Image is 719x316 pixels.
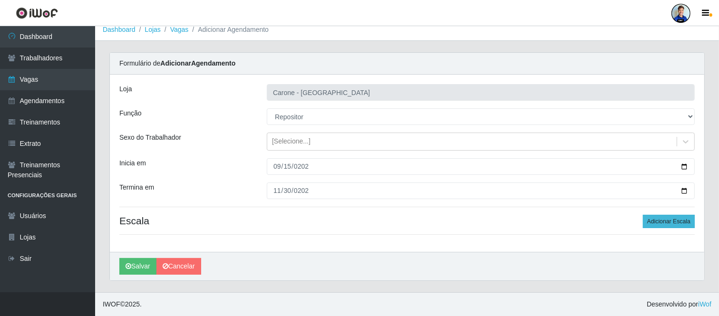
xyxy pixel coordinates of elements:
a: Vagas [170,26,189,33]
h4: Escala [119,215,695,227]
div: Formulário de [110,53,704,75]
label: Loja [119,84,132,94]
input: 00/00/0000 [267,158,695,175]
label: Função [119,108,142,118]
a: Cancelar [156,258,201,275]
a: Lojas [145,26,160,33]
strong: Adicionar Agendamento [160,59,235,67]
li: Adicionar Agendamento [188,25,269,35]
span: Desenvolvido por [647,299,711,309]
span: IWOF [103,300,120,308]
label: Sexo do Trabalhador [119,133,181,143]
label: Inicia em [119,158,146,168]
button: Salvar [119,258,156,275]
a: Dashboard [103,26,136,33]
a: iWof [698,300,711,308]
nav: breadcrumb [95,19,719,41]
img: CoreUI Logo [16,7,58,19]
label: Termina em [119,182,154,192]
div: [Selecione...] [272,137,311,147]
input: 00/00/0000 [267,182,695,199]
span: © 2025 . [103,299,142,309]
button: Adicionar Escala [643,215,695,228]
